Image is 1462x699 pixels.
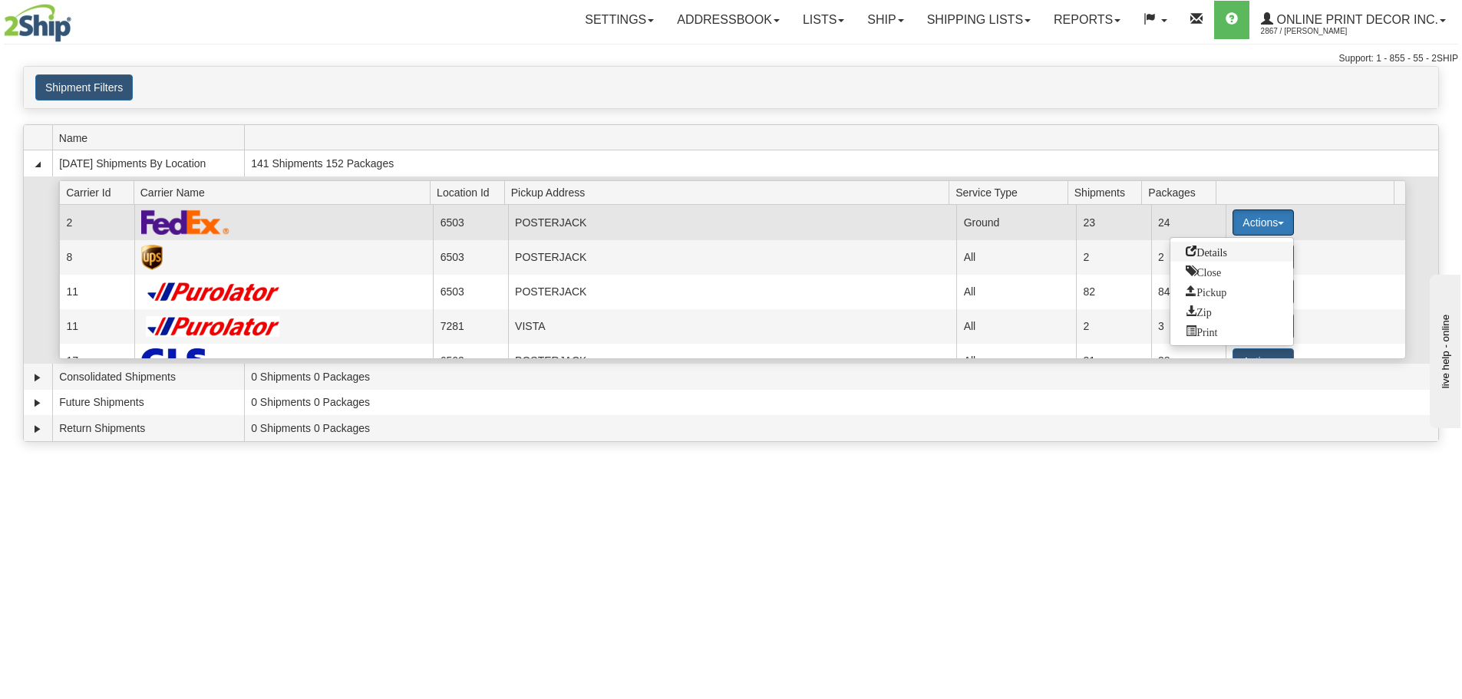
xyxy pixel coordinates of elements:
[1074,180,1142,204] span: Shipments
[956,205,1076,239] td: Ground
[141,245,163,270] img: UPS
[4,4,71,42] img: logo2867.jpg
[244,390,1438,416] td: 0 Shipments 0 Packages
[1170,262,1293,282] a: Close this group
[140,180,431,204] span: Carrier Name
[1151,309,1226,344] td: 3
[1042,1,1132,39] a: Reports
[141,282,286,302] img: Purolator
[52,364,244,390] td: Consolidated Shipments
[141,316,286,337] img: Purolator
[1427,271,1460,427] iframe: chat widget
[52,415,244,441] td: Return Shipments
[4,52,1458,65] div: Support: 1 - 855 - 55 - 2SHIP
[52,150,244,176] td: [DATE] Shipments By Location
[141,348,216,374] img: GLS Canada
[1233,348,1294,374] button: Actions
[1148,180,1216,204] span: Packages
[1151,205,1226,239] td: 24
[244,364,1438,390] td: 0 Shipments 0 Packages
[1233,209,1294,236] button: Actions
[59,126,244,150] span: Name
[511,180,949,204] span: Pickup Address
[244,415,1438,441] td: 0 Shipments 0 Packages
[1151,275,1226,309] td: 84
[433,240,507,275] td: 6503
[437,180,504,204] span: Location Id
[1170,242,1293,262] a: Go to Details view
[30,370,45,385] a: Expand
[956,309,1076,344] td: All
[1170,282,1293,302] a: Request a carrier pickup
[508,240,957,275] td: POSTERJACK
[433,309,507,344] td: 7281
[1261,24,1376,39] span: 2867 / [PERSON_NAME]
[59,240,134,275] td: 8
[1151,344,1226,378] td: 38
[508,275,957,309] td: POSTERJACK
[1076,240,1150,275] td: 2
[791,1,856,39] a: Lists
[1186,305,1211,316] span: Zip
[1186,246,1227,256] span: Details
[916,1,1042,39] a: Shipping lists
[856,1,915,39] a: Ship
[30,421,45,437] a: Expand
[1076,275,1150,309] td: 82
[12,13,142,25] div: live help - online
[141,209,229,235] img: FedEx Express®
[59,205,134,239] td: 2
[59,309,134,344] td: 11
[508,309,957,344] td: VISTA
[665,1,791,39] a: Addressbook
[1170,321,1293,341] a: Print or Download All Shipping Documents in one file
[1170,302,1293,321] a: Zip and Download All Shipping Documents
[1186,325,1217,336] span: Print
[1076,344,1150,378] td: 31
[433,275,507,309] td: 6503
[1151,240,1226,275] td: 2
[1076,205,1150,239] td: 23
[59,275,134,309] td: 11
[956,344,1076,378] td: All
[508,344,957,378] td: POSTERJACK
[433,205,507,239] td: 6503
[52,390,244,416] td: Future Shipments
[956,240,1076,275] td: All
[1076,309,1150,344] td: 2
[59,344,134,378] td: 17
[244,150,1438,176] td: 141 Shipments 152 Packages
[433,344,507,378] td: 6503
[1249,1,1457,39] a: Online Print Decor Inc. 2867 / [PERSON_NAME]
[508,205,957,239] td: POSTERJACK
[955,180,1068,204] span: Service Type
[1186,265,1221,276] span: Close
[956,275,1076,309] td: All
[1273,13,1438,26] span: Online Print Decor Inc.
[573,1,665,39] a: Settings
[35,74,133,101] button: Shipment Filters
[30,157,45,172] a: Collapse
[66,180,134,204] span: Carrier Id
[1186,285,1226,296] span: Pickup
[30,395,45,410] a: Expand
